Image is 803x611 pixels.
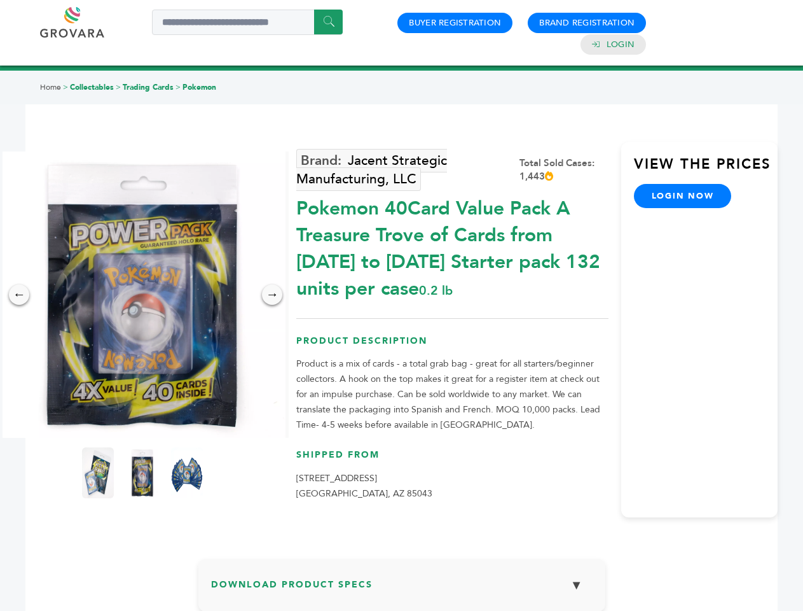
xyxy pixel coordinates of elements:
span: > [116,82,121,92]
button: ▼ [561,572,593,599]
span: > [175,82,181,92]
h3: Shipped From [296,449,608,471]
a: login now [634,184,732,208]
h3: View the Prices [634,155,778,184]
div: Total Sold Cases: 1,443 [519,157,608,183]
div: → [262,284,282,305]
a: Brand Registration [539,17,635,29]
a: Jacent Strategic Manufacturing, LLC [296,149,447,191]
div: Pokemon 40Card Value Pack A Treasure Trove of Cards from [DATE] to [DATE] Starter pack 132 units ... [296,189,608,302]
div: ← [9,284,29,305]
a: Buyer Registration [409,17,501,29]
h3: Product Description [296,335,608,357]
span: > [63,82,68,92]
a: Collectables [70,82,114,92]
img: Pokemon 40-Card Value Pack – A Treasure Trove of Cards from 1996 to 2024 - Starter pack! 132 unit... [127,447,158,498]
a: Trading Cards [123,82,174,92]
p: Product is a mix of cards - a total grab bag - great for all starters/beginner collectors. A hook... [296,356,608,433]
a: Home [40,82,61,92]
a: Login [607,39,635,50]
input: Search a product or brand... [152,10,343,35]
a: Pokemon [182,82,216,92]
img: Pokemon 40-Card Value Pack – A Treasure Trove of Cards from 1996 to 2024 - Starter pack! 132 unit... [171,447,203,498]
span: 0.2 lb [419,282,453,299]
p: [STREET_ADDRESS] [GEOGRAPHIC_DATA], AZ 85043 [296,471,608,502]
h3: Download Product Specs [211,572,593,608]
img: Pokemon 40-Card Value Pack – A Treasure Trove of Cards from 1996 to 2024 - Starter pack! 132 unit... [82,447,114,498]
